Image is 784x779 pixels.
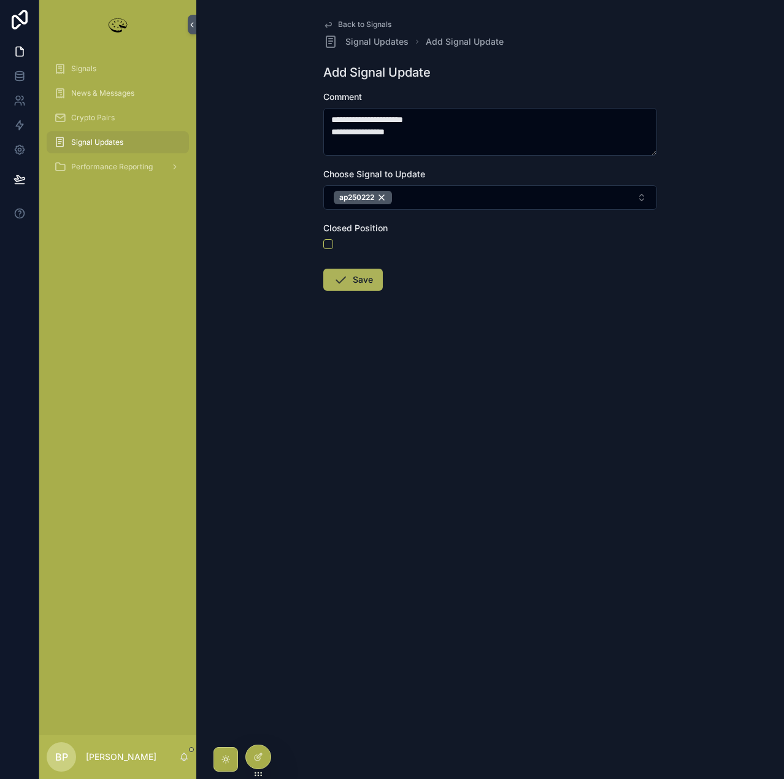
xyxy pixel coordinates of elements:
[323,269,383,291] button: Save
[323,91,362,102] span: Comment
[345,36,409,48] span: Signal Updates
[334,191,392,204] button: Unselect 3390
[39,49,196,194] div: scrollable content
[47,107,189,129] a: Crypto Pairs
[323,34,409,49] a: Signal Updates
[86,751,156,763] p: [PERSON_NAME]
[71,137,123,147] span: Signal Updates
[71,88,134,98] span: News & Messages
[71,64,96,74] span: Signals
[106,15,130,34] img: App logo
[47,131,189,153] a: Signal Updates
[426,36,504,48] a: Add Signal Update
[323,20,391,29] a: Back to Signals
[47,58,189,80] a: Signals
[323,185,657,210] button: Select Button
[47,82,189,104] a: News & Messages
[339,193,374,202] span: ap250222
[71,113,115,123] span: Crypto Pairs
[323,169,425,179] span: Choose Signal to Update
[55,750,68,764] span: BP
[323,223,388,233] span: Closed Position
[338,20,391,29] span: Back to Signals
[323,64,431,81] h1: Add Signal Update
[71,162,153,172] span: Performance Reporting
[47,156,189,178] a: Performance Reporting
